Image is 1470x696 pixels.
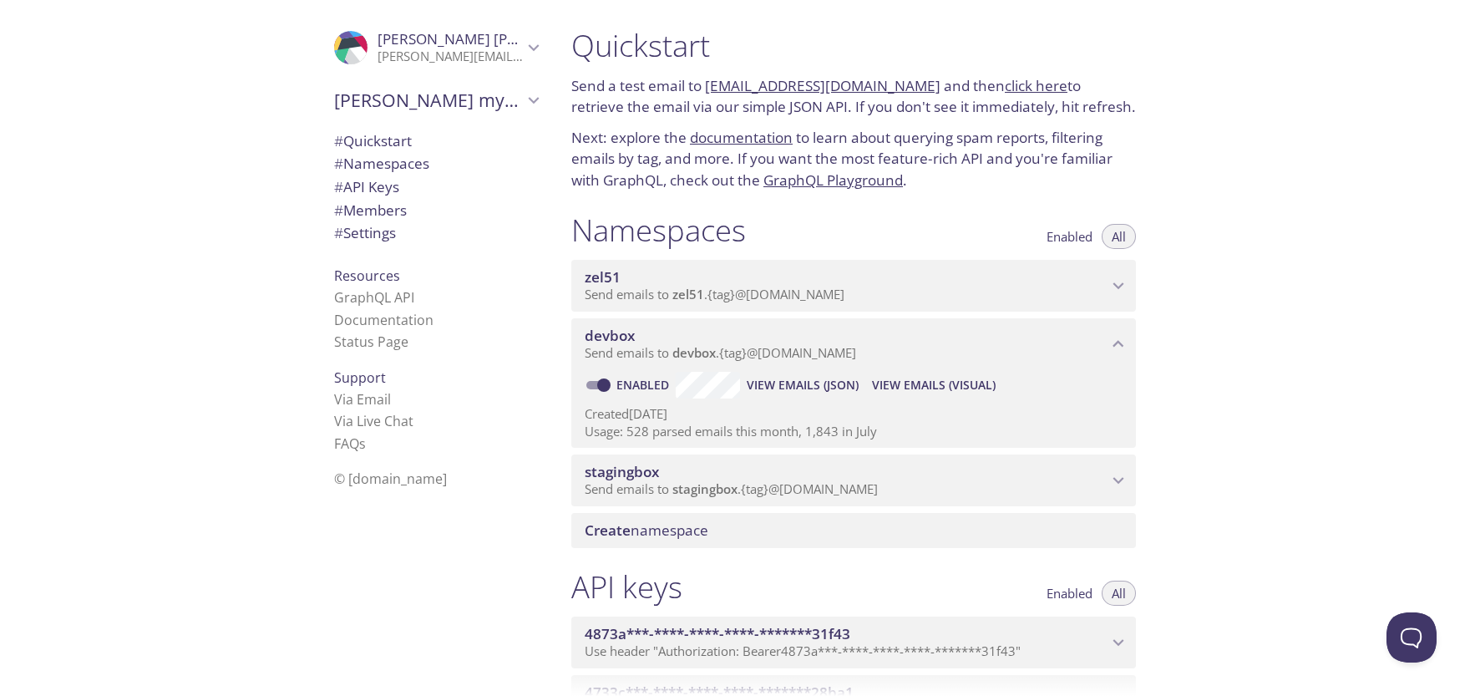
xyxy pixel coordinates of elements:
span: Settings [334,223,396,242]
span: Resources [334,267,400,285]
a: Status Page [334,333,408,351]
span: [PERSON_NAME] [PERSON_NAME] [378,29,606,48]
span: [PERSON_NAME] mydays Holding GmbH [334,89,523,112]
span: devbox [672,344,716,361]
div: Namespaces [321,152,551,175]
div: stagingbox namespace [571,455,1136,506]
button: View Emails (JSON) [740,372,865,399]
a: GraphQL API [334,288,414,307]
div: Jochen Schweizer mydays Holding GmbH [321,79,551,122]
span: # [334,223,343,242]
span: API Keys [334,177,399,196]
div: devbox namespace [571,318,1136,370]
a: Documentation [334,311,433,329]
a: FAQ [334,434,366,453]
span: devbox [585,326,635,345]
p: Next: explore the to learn about querying spam reports, filtering emails by tag, and more. If you... [571,127,1136,191]
a: documentation [690,128,793,147]
span: zel51 [585,267,621,287]
span: # [334,201,343,220]
button: View Emails (Visual) [865,372,1002,399]
p: Created [DATE] [585,405,1123,423]
span: Create [585,521,631,540]
h1: Quickstart [571,27,1136,64]
div: Members [321,199,551,222]
h1: Namespaces [571,211,746,249]
a: [EMAIL_ADDRESS][DOMAIN_NAME] [705,76,940,95]
div: Sandra Gabriel [321,20,551,75]
div: Team Settings [321,221,551,245]
span: Send emails to . {tag} @[DOMAIN_NAME] [585,480,878,497]
p: Send a test email to and then to retrieve the email via our simple JSON API. If you don't see it ... [571,75,1136,118]
span: stagingbox [585,462,659,481]
span: View Emails (JSON) [747,375,859,395]
span: Namespaces [334,154,429,173]
span: s [359,434,366,453]
span: # [334,131,343,150]
button: All [1102,581,1136,606]
iframe: Help Scout Beacon - Open [1386,612,1437,663]
button: Enabled [1037,224,1102,249]
button: All [1102,224,1136,249]
a: Via Live Chat [334,412,413,430]
p: Usage: 528 parsed emails this month, 1,843 in July [585,423,1123,440]
span: Quickstart [334,131,412,150]
span: # [334,154,343,173]
div: Create namespace [571,513,1136,548]
div: zel51 namespace [571,260,1136,312]
span: View Emails (Visual) [872,375,996,395]
span: zel51 [672,286,704,302]
span: Send emails to . {tag} @[DOMAIN_NAME] [585,344,856,361]
a: Enabled [614,377,676,393]
div: Quickstart [321,130,551,153]
button: Enabled [1037,581,1102,606]
p: [PERSON_NAME][EMAIL_ADDRESS][PERSON_NAME][DOMAIN_NAME] [378,48,523,65]
span: Members [334,201,407,220]
span: stagingbox [672,480,738,497]
span: © [DOMAIN_NAME] [334,470,447,488]
span: namespace [585,521,708,540]
span: Send emails to . {tag} @[DOMAIN_NAME] [585,286,844,302]
a: click here [1005,76,1067,95]
a: GraphQL Playground [763,170,903,190]
h1: API keys [571,568,682,606]
a: Via Email [334,390,391,409]
div: API Keys [321,175,551,199]
span: Support [334,368,386,387]
span: # [334,177,343,196]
